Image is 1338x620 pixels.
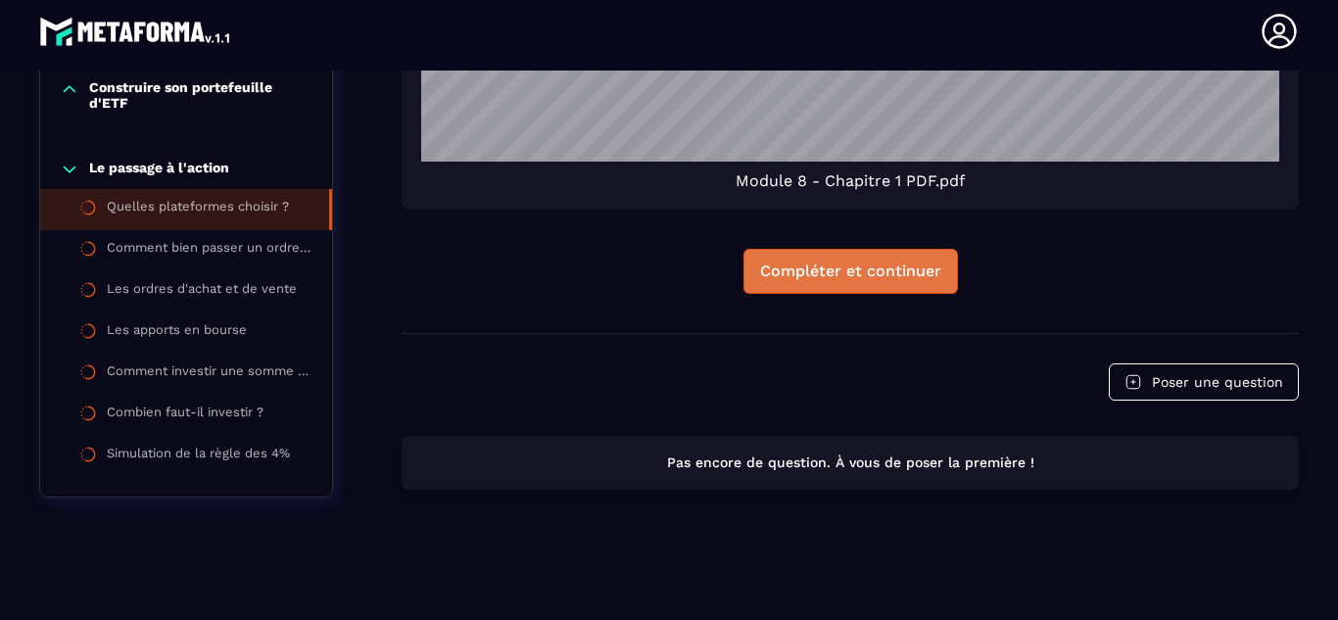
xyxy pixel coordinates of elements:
div: Les ordres d'achat et de vente [107,281,297,303]
p: Construire son portefeuille d'ETF [89,79,312,111]
button: Poser une question [1109,363,1299,401]
div: Les apports en bourse [107,322,247,344]
div: Compléter et continuer [760,262,941,281]
div: Simulation de la règle des 4% [107,446,290,467]
div: Comment bien passer un ordre de bourse ? [107,240,312,262]
button: Compléter et continuer [743,249,958,294]
img: logo [39,12,233,51]
div: Combien faut-il investir ? [107,405,263,426]
p: Pas encore de question. À vous de poser la première ! [419,453,1281,472]
div: Comment investir une somme d'argent importante [107,363,312,385]
div: Quelles plateformes choisir ? [107,199,289,220]
span: Module 8 - Chapitre 1 PDF.pdf [736,171,965,190]
p: Le passage à l'action [89,160,229,179]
